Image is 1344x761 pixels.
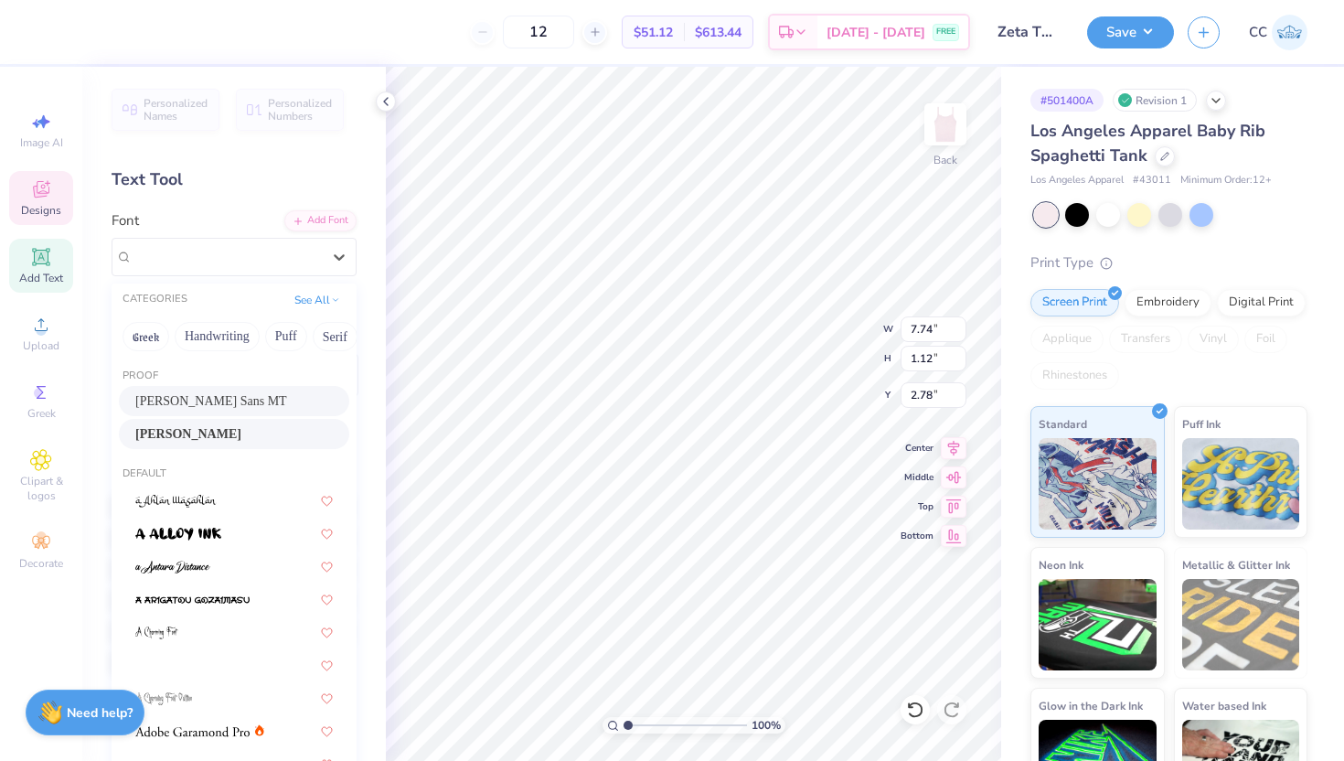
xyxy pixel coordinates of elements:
div: CATEGORIES [123,292,187,307]
span: Personalized Numbers [268,97,333,123]
div: Add Font [284,210,357,231]
button: See All [289,291,346,309]
div: # 501400A [1030,89,1104,112]
img: a Antara Distance [135,561,210,573]
span: [PERSON_NAME] [135,424,241,444]
div: Embroidery [1125,289,1211,316]
div: Default [112,466,357,482]
div: Rhinestones [1030,362,1119,390]
img: a Ahlan Wasahlan [135,495,217,508]
span: $613.44 [695,23,741,42]
img: Neon Ink [1039,579,1157,670]
span: Glow in the Dark Ink [1039,696,1143,715]
div: Screen Print [1030,289,1119,316]
span: Decorate [19,556,63,571]
button: Handwriting [175,322,260,351]
div: Text Tool [112,167,357,192]
img: Adobe Garamond Pro [135,725,250,738]
div: Back [933,152,957,168]
span: Add Text [19,271,63,285]
button: Puff [265,322,307,351]
div: Revision 1 [1113,89,1197,112]
div: Applique [1030,326,1104,353]
a: CC [1249,15,1307,50]
span: Center [901,442,933,455]
div: Print Type [1030,252,1307,273]
span: Minimum Order: 12 + [1180,173,1272,188]
span: Metallic & Glitter Ink [1182,555,1290,574]
span: Neon Ink [1039,555,1083,574]
div: Foil [1244,326,1287,353]
strong: Need help? [67,704,133,722]
span: Los Angeles Apparel [1030,173,1124,188]
input: – – [503,16,574,48]
span: 100 % [752,717,781,734]
span: # 43011 [1133,173,1171,188]
img: a Arigatou Gozaimasu [135,594,250,606]
input: Untitled Design [984,14,1073,50]
img: A Charming Font Outline [135,692,192,705]
span: Top [901,500,933,513]
span: Bottom [901,530,933,542]
img: A Charming Font Leftleaning [135,659,201,672]
span: [PERSON_NAME] Sans MT [135,391,287,411]
div: Vinyl [1188,326,1239,353]
span: [DATE] - [DATE] [827,23,925,42]
span: Middle [901,471,933,484]
span: $51.12 [634,23,673,42]
div: Transfers [1109,326,1182,353]
span: Greek [27,406,56,421]
button: Save [1087,16,1174,48]
span: FREE [936,26,955,38]
span: CC [1249,22,1267,43]
img: a Alloy Ink [135,528,221,541]
img: Chloe Crawford [1272,15,1307,50]
span: Water based Ink [1182,696,1266,715]
button: Greek [123,322,169,351]
div: Proof [112,369,357,384]
img: Puff Ink [1182,438,1300,530]
img: Back [927,106,964,143]
img: Metallic & Glitter Ink [1182,579,1300,670]
span: Upload [23,338,59,353]
span: Designs [21,203,61,218]
img: A Charming Font [135,627,178,639]
span: Standard [1039,414,1087,434]
img: Standard [1039,438,1157,530]
label: Font [112,210,139,231]
span: Image AI [20,135,63,150]
span: Los Angeles Apparel Baby Rib Spaghetti Tank [1030,120,1265,166]
span: Puff Ink [1182,414,1221,434]
div: Digital Print [1217,289,1306,316]
button: Serif [313,322,357,351]
span: Personalized Names [144,97,208,123]
span: Clipart & logos [9,474,73,503]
